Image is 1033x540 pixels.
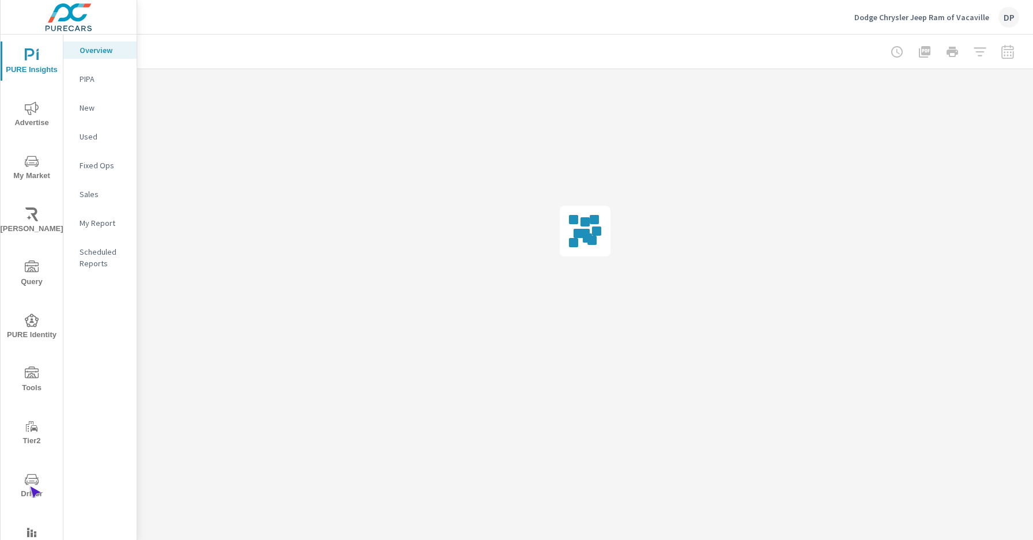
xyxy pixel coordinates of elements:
[80,102,127,114] p: New
[4,367,59,395] span: Tools
[63,128,137,145] div: Used
[80,246,127,269] p: Scheduled Reports
[63,157,137,174] div: Fixed Ops
[80,44,127,56] p: Overview
[80,217,127,229] p: My Report
[63,214,137,232] div: My Report
[854,12,989,22] p: Dodge Chrysler Jeep Ram of Vacaville
[63,99,137,116] div: New
[4,420,59,448] span: Tier2
[998,7,1019,28] div: DP
[63,186,137,203] div: Sales
[80,73,127,85] p: PIPA
[4,260,59,289] span: Query
[4,154,59,183] span: My Market
[4,473,59,501] span: Driver
[4,207,59,236] span: [PERSON_NAME]
[80,160,127,171] p: Fixed Ops
[80,131,127,142] p: Used
[4,314,59,342] span: PURE Identity
[4,101,59,130] span: Advertise
[80,188,127,200] p: Sales
[63,243,137,272] div: Scheduled Reports
[4,48,59,77] span: PURE Insights
[63,41,137,59] div: Overview
[63,70,137,88] div: PIPA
